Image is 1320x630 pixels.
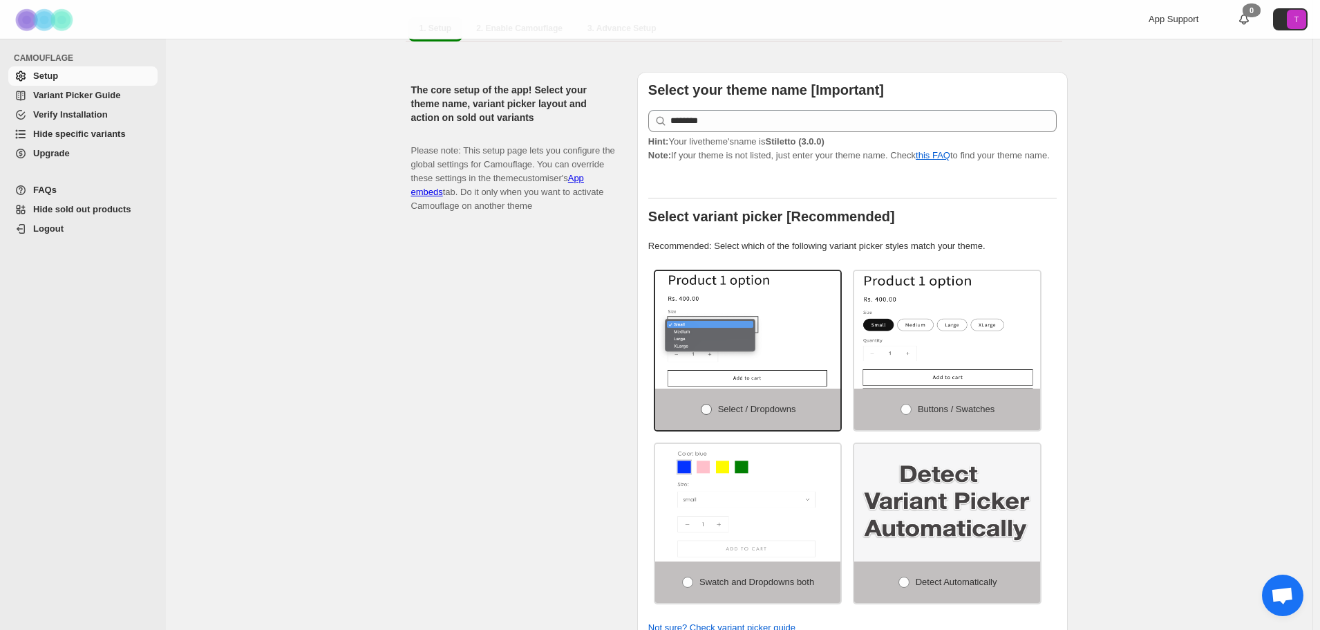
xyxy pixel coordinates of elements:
[33,148,70,158] span: Upgrade
[33,185,57,195] span: FAQs
[1237,12,1251,26] a: 0
[411,83,615,124] h2: The core setup of the app! Select your theme name, variant picker layout and action on sold out v...
[916,150,950,160] a: this FAQ
[765,136,824,147] strong: Stiletto (3.0.0)
[699,577,814,587] span: Swatch and Dropdowns both
[854,271,1040,389] img: Buttons / Swatches
[33,129,126,139] span: Hide specific variants
[655,444,841,562] img: Swatch and Dropdowns both
[1294,15,1299,24] text: T
[718,404,796,414] span: Select / Dropdowns
[1149,14,1198,24] span: App Support
[854,444,1040,562] img: Detect Automatically
[8,105,158,124] a: Verify Installation
[916,577,997,587] span: Detect Automatically
[1243,3,1261,17] div: 0
[8,86,158,105] a: Variant Picker Guide
[8,200,158,219] a: Hide sold out products
[33,109,108,120] span: Verify Installation
[1287,10,1306,29] span: Avatar with initials T
[918,404,994,414] span: Buttons / Swatches
[14,53,159,64] span: CAMOUFLAGE
[8,219,158,239] a: Logout
[1262,575,1303,616] div: Chat abierto
[655,271,841,389] img: Select / Dropdowns
[33,90,120,100] span: Variant Picker Guide
[648,209,895,224] b: Select variant picker [Recommended]
[1273,8,1308,30] button: Avatar with initials T
[11,1,80,39] img: Camouflage
[8,180,158,200] a: FAQs
[648,239,1057,253] p: Recommended: Select which of the following variant picker styles match your theme.
[33,71,58,81] span: Setup
[8,144,158,163] a: Upgrade
[8,124,158,144] a: Hide specific variants
[648,82,884,98] b: Select your theme name [Important]
[648,135,1057,163] p: If your theme is not listed, just enter your theme name. Check to find your theme name.
[8,66,158,86] a: Setup
[648,136,824,147] span: Your live theme's name is
[648,150,671,160] strong: Note:
[648,136,669,147] strong: Hint:
[411,130,615,213] p: Please note: This setup page lets you configure the global settings for Camouflage. You can overr...
[33,204,131,214] span: Hide sold out products
[33,223,64,234] span: Logout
